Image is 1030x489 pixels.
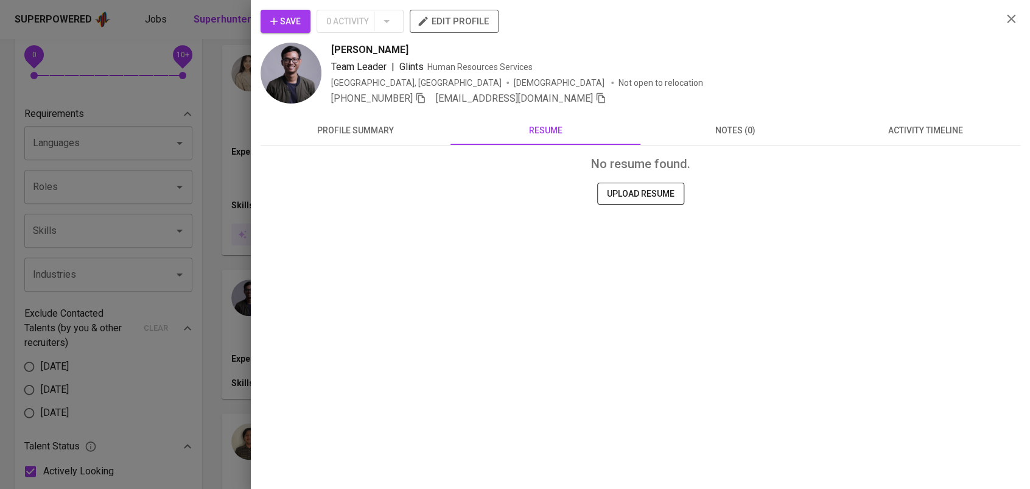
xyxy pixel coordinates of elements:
[427,62,533,72] span: Human Resources Services
[270,14,301,29] span: Save
[618,77,703,89] p: Not open to relocation
[331,43,408,57] span: [PERSON_NAME]
[597,183,684,205] button: UPLOAD RESUME
[458,123,633,138] span: resume
[410,16,499,26] a: edit profile
[410,10,499,33] button: edit profile
[514,77,606,89] span: [DEMOGRAPHIC_DATA]
[607,186,674,202] span: UPLOAD RESUME
[391,60,394,74] span: |
[419,13,489,29] span: edit profile
[261,43,321,104] img: 0b7824c73f28119ebc80682d3215e01f.jpg
[331,77,502,89] div: [GEOGRAPHIC_DATA], [GEOGRAPHIC_DATA]
[261,10,310,33] button: Save
[838,123,1013,138] span: activity timeline
[268,123,443,138] span: profile summary
[331,61,387,72] span: Team Leader
[436,93,593,104] span: [EMAIL_ADDRESS][DOMAIN_NAME]
[270,155,1011,173] div: No resume found.
[648,123,823,138] span: notes (0)
[331,93,413,104] span: [PHONE_NUMBER]
[399,61,424,72] span: Glints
